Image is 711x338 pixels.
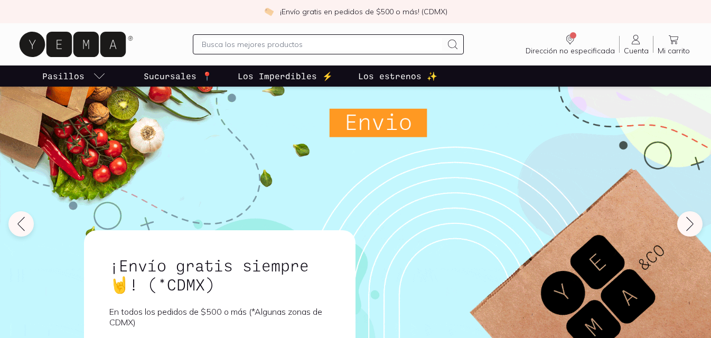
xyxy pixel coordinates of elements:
[521,33,619,55] a: Dirección no especificada
[42,70,85,82] p: Pasillos
[356,65,439,87] a: Los estrenos ✨
[264,7,274,16] img: check
[653,33,694,55] a: Mi carrito
[526,46,615,55] span: Dirección no especificada
[658,46,690,55] span: Mi carrito
[624,46,649,55] span: Cuenta
[142,65,214,87] a: Sucursales 📍
[202,38,442,51] input: Busca los mejores productos
[238,70,333,82] p: Los Imperdibles ⚡️
[620,33,653,55] a: Cuenta
[109,306,330,327] p: En todos los pedidos de $500 o más (*Algunas zonas de CDMX)
[358,70,437,82] p: Los estrenos ✨
[40,65,108,87] a: pasillo-todos-link
[144,70,212,82] p: Sucursales 📍
[236,65,335,87] a: Los Imperdibles ⚡️
[109,256,330,294] h1: ¡Envío gratis siempre🤘! (*CDMX)
[280,6,447,17] p: ¡Envío gratis en pedidos de $500 o más! (CDMX)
